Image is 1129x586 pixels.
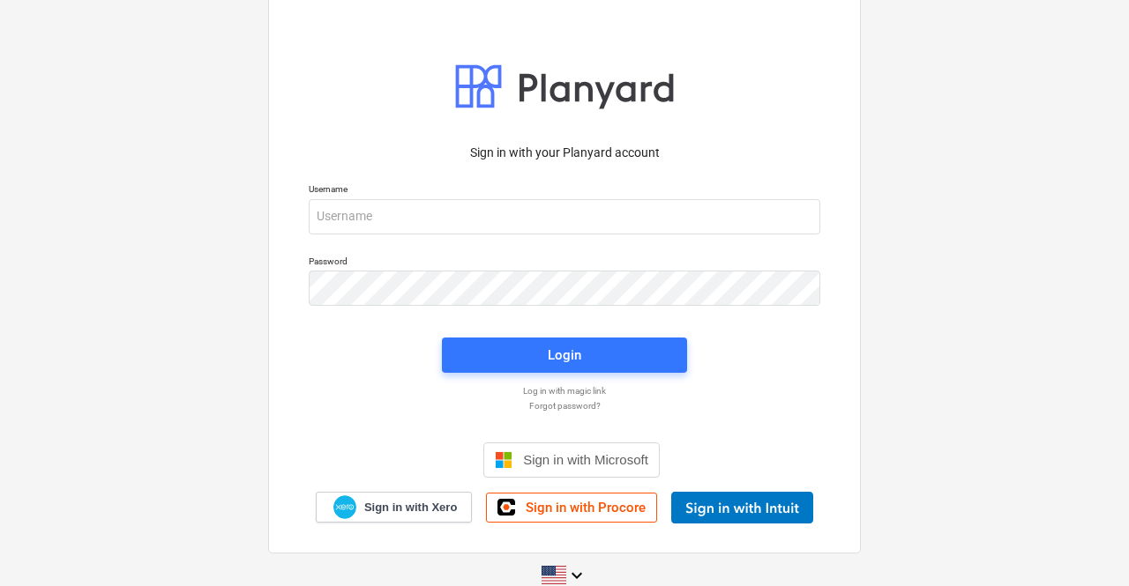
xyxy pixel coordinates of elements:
[523,452,648,467] span: Sign in with Microsoft
[566,565,587,586] i: keyboard_arrow_down
[486,493,657,523] a: Sign in with Procore
[309,144,820,162] p: Sign in with your Planyard account
[333,495,356,519] img: Xero logo
[548,344,581,367] div: Login
[309,183,820,198] p: Username
[316,492,473,523] a: Sign in with Xero
[364,500,457,516] span: Sign in with Xero
[300,385,829,397] a: Log in with magic link
[309,199,820,234] input: Username
[442,338,687,373] button: Login
[300,400,829,412] a: Forgot password?
[526,500,646,516] span: Sign in with Procore
[495,451,512,469] img: Microsoft logo
[309,256,820,271] p: Password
